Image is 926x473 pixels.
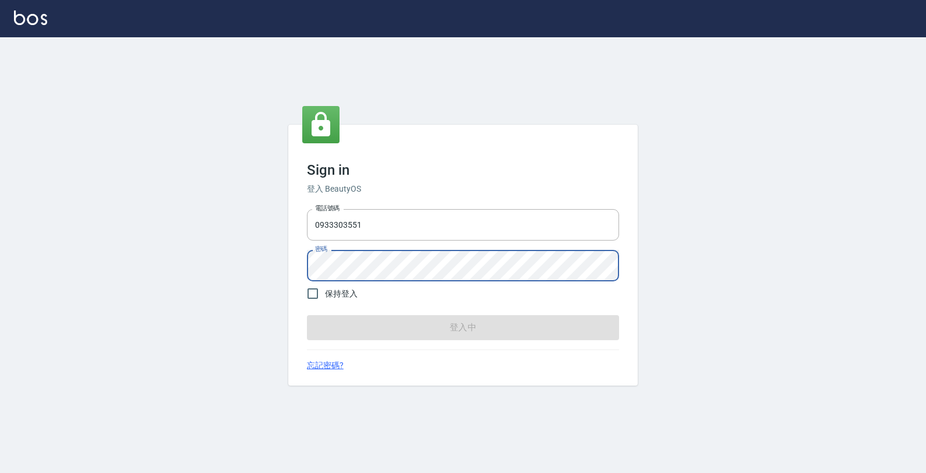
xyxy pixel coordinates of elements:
[307,359,344,372] a: 忘記密碼?
[307,183,619,195] h6: 登入 BeautyOS
[14,10,47,25] img: Logo
[315,204,340,213] label: 電話號碼
[315,245,327,253] label: 密碼
[307,162,619,178] h3: Sign in
[325,288,358,300] span: 保持登入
